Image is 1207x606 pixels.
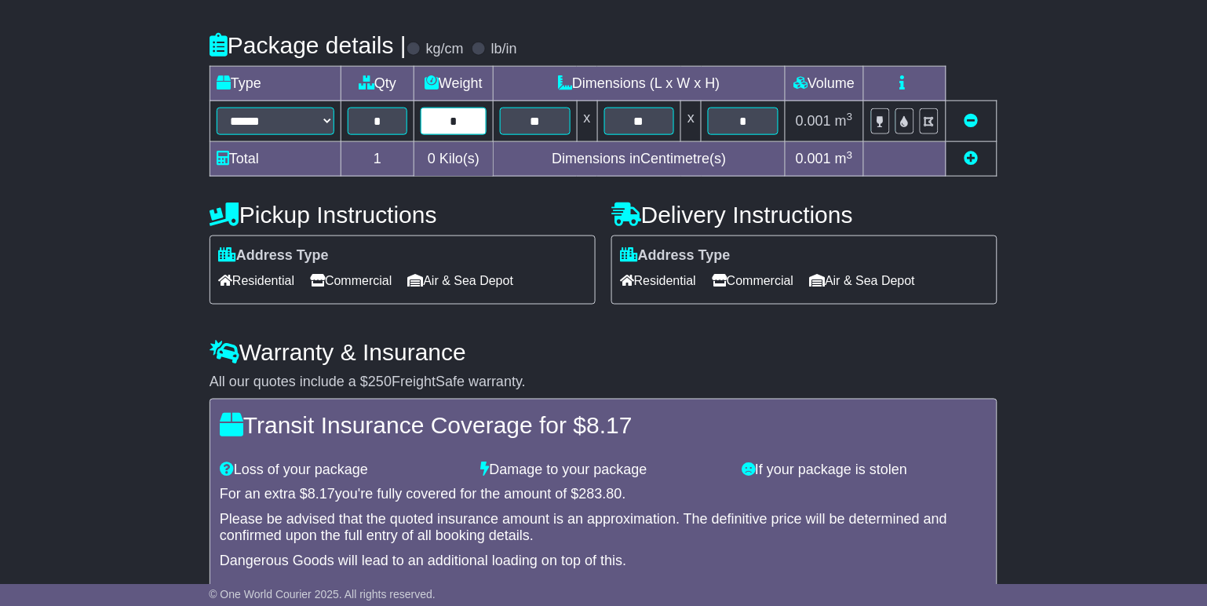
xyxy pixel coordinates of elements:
span: 250 [368,374,392,390]
td: Weight [414,67,494,101]
td: x [681,101,702,142]
sup: 3 [847,111,853,122]
div: Please be advised that the quoted insurance amount is an approximation. The definitive price will... [220,512,987,546]
span: m [835,151,853,166]
span: 8.17 [308,487,335,502]
div: If your package is stolen [734,462,995,480]
span: 0 [428,151,436,166]
label: kg/cm [426,41,464,58]
h4: Transit Insurance Coverage for $ [220,413,987,439]
span: Commercial [310,268,392,293]
span: 0.001 [796,151,831,166]
label: Address Type [218,247,329,265]
label: lb/in [491,41,517,58]
td: Type [210,67,341,101]
span: Residential [218,268,294,293]
span: © One World Courier 2025. All rights reserved. [209,588,436,601]
h4: Warranty & Insurance [210,340,997,366]
td: Dimensions in Centimetre(s) [493,142,785,177]
div: All our quotes include a $ FreightSafe warranty. [210,374,997,392]
h4: Delivery Instructions [611,202,997,228]
span: 0.001 [796,113,831,129]
a: Remove this item [965,113,979,129]
div: Damage to your package [473,462,735,480]
div: For an extra $ you're fully covered for the amount of $ . [220,487,987,504]
span: Air & Sea Depot [408,268,514,293]
span: Air & Sea Depot [810,268,916,293]
span: 283.80 [579,487,622,502]
span: Commercial [712,268,793,293]
td: Volume [785,67,863,101]
td: Qty [341,67,414,101]
h4: Package details | [210,32,407,58]
a: Add new item [965,151,979,166]
div: Loss of your package [212,462,473,480]
div: Dangerous Goods will lead to an additional loading on top of this. [220,553,987,571]
h4: Pickup Instructions [210,202,596,228]
td: Total [210,142,341,177]
span: m [835,113,853,129]
sup: 3 [847,149,853,161]
td: Dimensions (L x W x H) [493,67,785,101]
td: 1 [341,142,414,177]
span: 8.17 [586,413,632,439]
label: Address Type [620,247,731,265]
td: x [577,101,597,142]
span: Residential [620,268,696,293]
td: Kilo(s) [414,142,494,177]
